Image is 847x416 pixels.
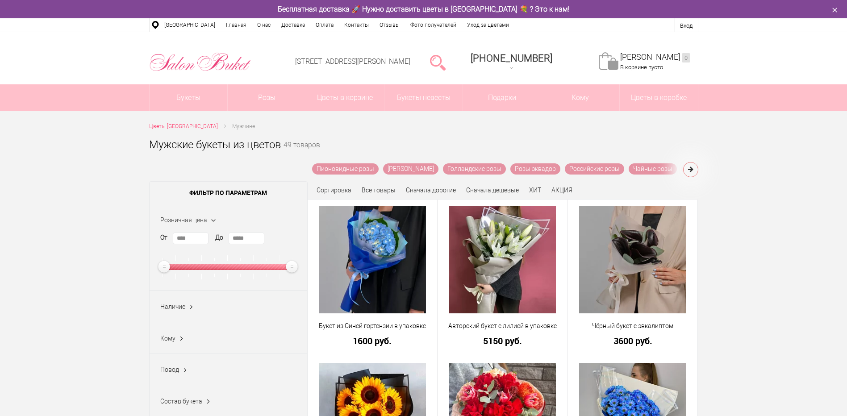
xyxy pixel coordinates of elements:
[406,187,456,194] a: Сначала дорогие
[443,321,562,331] a: Авторский букет с лилией в упаковке
[463,84,541,111] a: Подарки
[510,163,560,175] a: Розы эквадор
[221,18,252,32] a: Главная
[339,18,374,32] a: Контакты
[620,64,663,71] span: В корзине пусто
[313,321,432,331] a: Букет из Синей гортензии в упаковке
[317,187,351,194] span: Сортировка
[160,335,175,342] span: Кому
[150,84,228,111] a: Букеты
[574,336,692,345] a: 3600 руб.
[565,163,624,175] a: Российские розы
[160,216,207,224] span: Розничная цена
[160,303,185,310] span: Наличие
[384,84,463,111] a: Букеты невесты
[149,123,218,129] span: Цветы [GEOGRAPHIC_DATA]
[620,84,698,111] a: Цветы в коробке
[443,336,562,345] a: 5150 руб.
[306,84,384,111] a: Цветы в корзине
[252,18,276,32] a: О нас
[383,163,438,175] a: [PERSON_NAME]
[319,206,426,313] img: Букет из Синей гортензии в упаковке
[312,163,379,175] a: Пионовидные розы
[449,206,556,313] img: Авторский букет с лилией в упаковке
[465,50,558,75] a: [PHONE_NUMBER]
[466,187,519,194] a: Сначала дешевые
[405,18,462,32] a: Фото получателей
[310,18,339,32] a: Оплата
[160,366,179,373] span: Повод
[362,187,396,194] a: Все товары
[574,321,692,331] a: Чёрный букет с эвкалиптом
[150,182,307,204] span: Фильтр по параметрам
[160,398,202,405] span: Состав букета
[551,187,572,194] a: АКЦИЯ
[149,137,281,153] h1: Мужские букеты из цветов
[160,233,167,242] label: От
[681,163,737,175] a: Бордовые розы
[541,84,619,111] span: Кому
[142,4,705,14] div: Бесплатная доставка 🚀 Нужно доставить цветы в [GEOGRAPHIC_DATA] 💐 ? Это к нам!
[620,52,690,62] a: [PERSON_NAME]
[228,84,306,111] a: Розы
[295,57,410,66] a: [STREET_ADDRESS][PERSON_NAME]
[284,142,320,163] small: 49 товаров
[215,233,223,242] label: До
[462,18,514,32] a: Уход за цветами
[443,163,506,175] a: Голландские розы
[579,206,686,313] img: Чёрный букет с эвкалиптом
[374,18,405,32] a: Отзывы
[313,336,432,345] a: 1600 руб.
[276,18,310,32] a: Доставка
[159,18,221,32] a: [GEOGRAPHIC_DATA]
[149,50,251,74] img: Цветы Нижний Новгород
[682,53,690,62] ins: 0
[629,163,677,175] a: Чайные розы
[471,53,552,64] div: [PHONE_NUMBER]
[529,187,541,194] a: ХИТ
[149,122,218,131] a: Цветы [GEOGRAPHIC_DATA]
[680,22,693,29] a: Вход
[232,123,255,129] span: Мужчине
